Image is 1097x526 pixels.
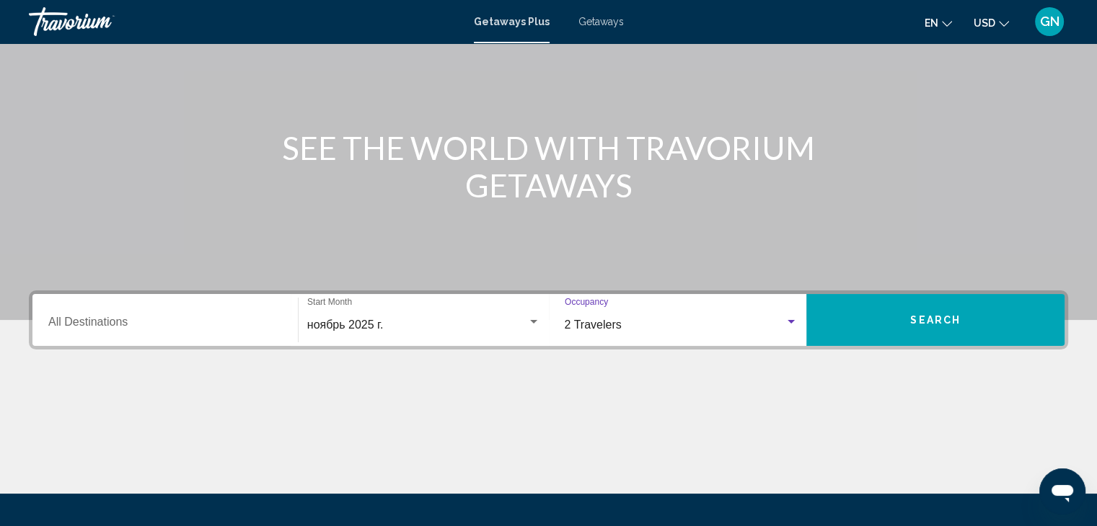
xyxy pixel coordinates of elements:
[474,16,550,27] a: Getaways Plus
[1039,468,1085,514] iframe: Кнопка запуска окна обмена сообщениями
[974,12,1009,33] button: Change currency
[578,16,624,27] a: Getaways
[910,315,961,326] span: Search
[32,294,1065,346] div: Search widget
[974,17,995,29] span: USD
[278,129,819,204] h1: SEE THE WORLD WITH TRAVORIUM GETAWAYS
[565,318,622,331] span: 2 Travelers
[1031,6,1068,37] button: User Menu
[307,318,384,331] span: ноябрь 2025 г.
[1040,14,1059,29] span: GN
[925,17,938,29] span: en
[806,294,1065,346] button: Search
[29,7,459,36] a: Travorium
[925,12,952,33] button: Change language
